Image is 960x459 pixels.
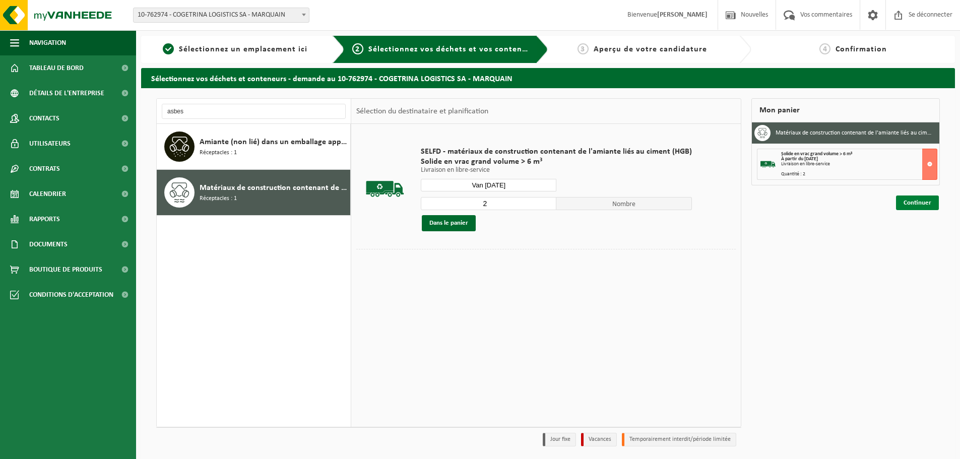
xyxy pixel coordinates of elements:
font: À partir du [DATE] [781,156,818,162]
font: 10-762974 - COGETRINA LOGISTICS SA - MARQUAIN [138,11,285,19]
font: Sélectionnez vos déchets et vos conteneurs [368,45,539,53]
font: Calendrier [29,190,66,198]
font: Temporairement interdit/période limitée [629,436,731,442]
font: SELFD - matériaux de construction contenant de l'amiante liés au ciment (HGB) [421,148,692,156]
input: Sélectionnez la date [421,179,556,191]
font: Confirmation [836,45,887,53]
font: [PERSON_NAME] [657,11,708,19]
font: Documents [29,241,68,248]
font: Mon panier [759,106,800,114]
font: Nombre [612,201,635,208]
font: Contacts [29,115,59,122]
font: Détails de l'entreprise [29,90,104,97]
a: Continuer [896,195,939,210]
font: Aperçu de votre candidature [594,45,707,53]
font: 2 [355,45,360,53]
font: Dans le panier [429,220,468,226]
font: Nouvelles [741,11,768,19]
font: Navigation [29,39,66,47]
font: Réceptacles : 1 [200,195,237,202]
font: Continuer [904,200,931,206]
font: Amiante (non lié) dans un emballage approuvé par l'ONU [200,138,397,146]
font: Boutique de produits [29,266,102,274]
font: Jour fixe [550,436,570,442]
font: Vos commentaires [800,11,852,19]
span: 10-762974 - COGETRINA LOGISTICS SA - MARQUAIN [133,8,309,23]
font: Conditions d'acceptation [29,291,113,299]
font: Solide en vrac grand volume > 6 m³ [781,151,852,157]
button: Dans le panier [422,215,476,231]
font: 1 [166,45,171,53]
a: 1Sélectionnez un emplacement ici [146,43,325,55]
font: Rapports [29,216,60,223]
span: 10-762974 - COGETRINA LOGISTICS SA - MARQUAIN [134,8,309,22]
font: Quantité : 2 [781,171,805,177]
font: Vacances [589,436,611,442]
font: Tableau de bord [29,64,84,72]
font: Solide en vrac grand volume > 6 m³ [421,158,542,166]
font: Sélectionnez vos déchets et conteneurs - demande au 10-762974 - COGETRINA LOGISTICS SA - MARQUAIN [151,75,513,83]
font: Réceptacles : 1 [200,150,237,156]
font: Livraison en libre-service [781,161,830,167]
font: Se déconnecter [909,11,952,19]
font: Matériaux de construction contenant de l'amiante liés au ciment (liés) [200,184,441,192]
font: Sélection du destinataire et planification [356,107,488,115]
button: Matériaux de construction contenant de l'amiante liés au ciment (liés) Réceptacles : 1 [157,170,351,216]
input: Recherche de matériel [162,104,346,119]
font: Sélectionnez un emplacement ici [179,45,307,53]
font: 3 [581,45,585,53]
font: Contrats [29,165,60,173]
font: Bienvenue [627,11,657,19]
font: 4 [823,45,827,53]
font: Utilisateurs [29,140,71,148]
button: Amiante (non lié) dans un emballage approuvé par l'ONU Réceptacles : 1 [157,124,351,170]
font: Livraison en libre-service [421,166,490,174]
font: Matériaux de construction contenant de l'amiante liés au ciment (liés) [776,130,949,136]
